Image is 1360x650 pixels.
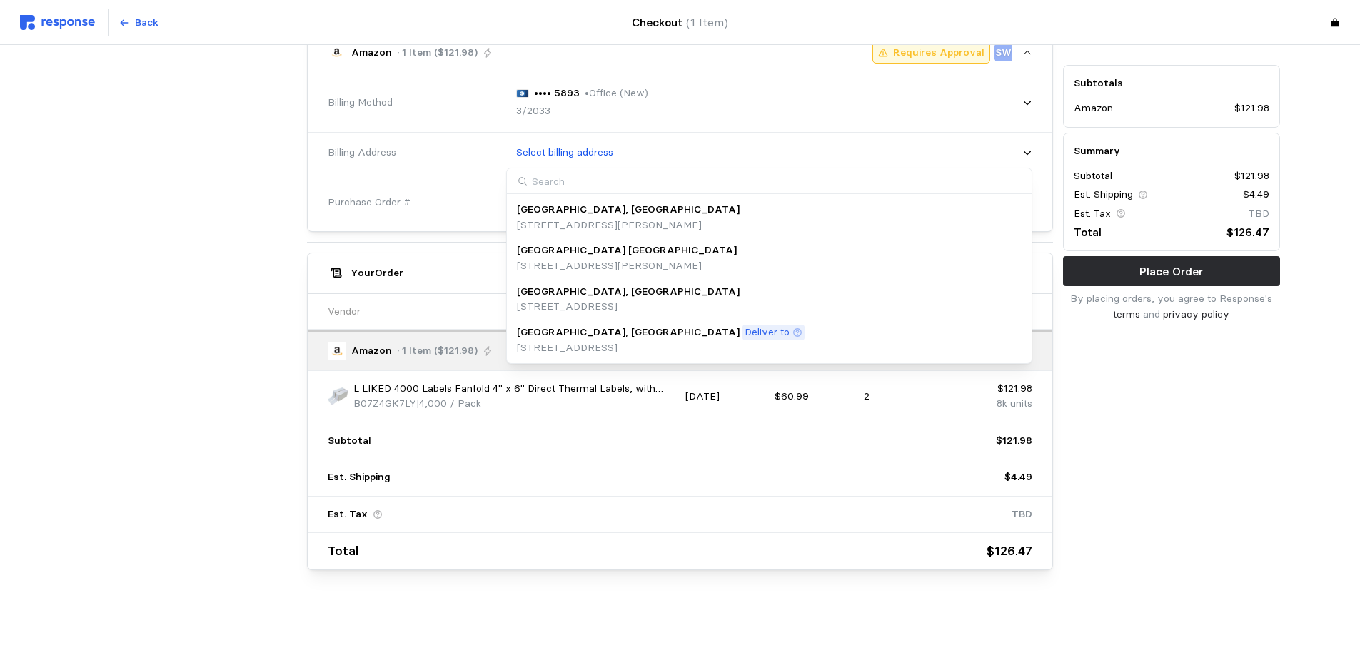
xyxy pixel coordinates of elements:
[1063,256,1280,286] button: Place Order
[534,86,580,101] p: •••• 5893
[1063,291,1280,322] p: By placing orders, you agree to Response's and
[686,16,728,29] span: (1 Item)
[1074,206,1111,222] p: Est. Tax
[308,73,1052,231] div: Amazon· 1 Item ($121.98)Requires ApprovalSW
[1074,223,1102,241] p: Total
[517,243,737,258] p: [GEOGRAPHIC_DATA] [GEOGRAPHIC_DATA]
[517,299,740,315] p: [STREET_ADDRESS]
[893,45,984,61] p: Requires Approval
[517,340,805,356] p: [STREET_ADDRESS]
[416,397,481,410] span: | 4,000 / Pack
[507,168,1032,195] input: Search
[135,15,158,31] p: Back
[111,9,166,36] button: Back
[328,145,396,161] span: Billing Address
[308,293,1052,569] div: YourOrder
[308,253,1052,293] button: YourOrder
[351,343,392,359] p: Amazon
[1012,507,1032,522] p: TBD
[397,45,478,61] p: · 1 Item ($121.98)
[745,325,790,340] p: Deliver to
[632,14,728,31] h4: Checkout
[517,284,740,300] p: [GEOGRAPHIC_DATA], [GEOGRAPHIC_DATA]
[864,389,943,405] p: 2
[353,381,675,397] p: L LIKED 4000 Labels Fanfold 4" x 6" Direct Thermal Labels, with Perforated line for Thermal Print...
[685,389,765,405] p: [DATE]
[517,202,740,218] p: [GEOGRAPHIC_DATA], [GEOGRAPHIC_DATA]
[516,145,613,161] p: Select billing address
[328,469,391,485] p: Est. Shipping
[351,45,392,61] p: Amazon
[328,507,368,522] p: Est. Tax
[1074,101,1113,117] p: Amazon
[987,541,1032,562] p: $126.47
[328,541,358,562] p: Total
[1074,76,1269,91] h5: Subtotals
[1243,188,1269,203] p: $4.49
[1163,308,1229,320] a: privacy policy
[775,389,854,405] p: $60.99
[1139,263,1203,280] p: Place Order
[1004,469,1032,485] p: $4.49
[1226,223,1269,241] p: $126.47
[328,195,410,210] span: Purchase Order #
[328,304,361,320] p: Vendor
[353,397,416,410] span: B07Z4GK7LY
[351,265,403,280] h5: Your Order
[517,325,740,340] p: [GEOGRAPHIC_DATA], [GEOGRAPHIC_DATA]
[328,95,393,111] span: Billing Method
[953,396,1032,412] p: 8k units
[953,381,1032,397] p: $121.98
[397,343,478,359] p: · 1 Item ($121.98)
[328,386,348,407] img: 61kZ5mp4iJL.__AC_SX300_SY300_QL70_FMwebp_.jpg
[516,103,550,119] p: 3/2033
[20,15,95,30] img: svg%3e
[1234,101,1269,117] p: $121.98
[516,89,529,98] img: svg%3e
[1113,308,1140,320] a: terms
[996,433,1032,449] p: $121.98
[1074,188,1133,203] p: Est. Shipping
[1234,168,1269,184] p: $121.98
[517,258,737,274] p: [STREET_ADDRESS][PERSON_NAME]
[1249,206,1269,222] p: TBD
[995,45,1012,61] p: SW
[517,218,740,233] p: [STREET_ADDRESS][PERSON_NAME]
[585,86,648,101] p: • Office (New)
[328,433,371,449] p: Subtotal
[308,33,1052,73] button: Amazon· 1 Item ($121.98)Requires ApprovalSW
[1074,168,1112,184] p: Subtotal
[1074,143,1269,158] h5: Summary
